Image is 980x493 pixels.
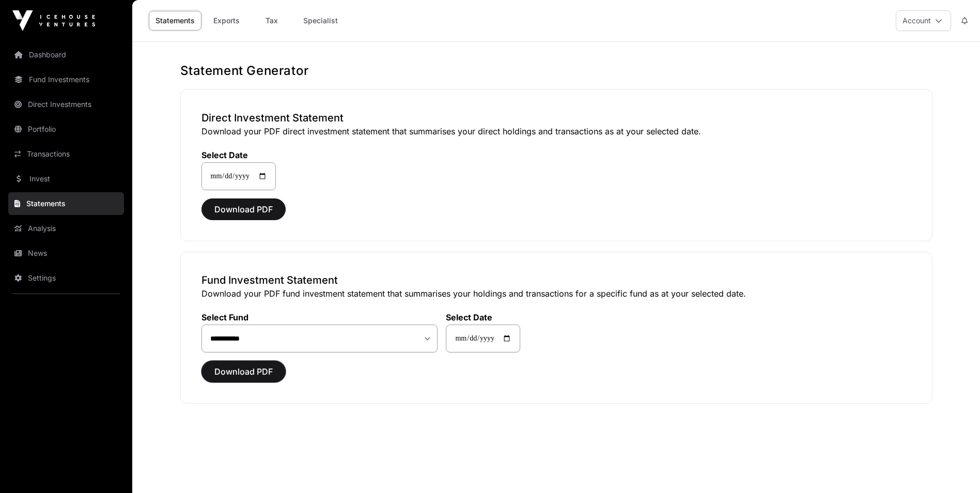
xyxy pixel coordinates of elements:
[8,68,124,91] a: Fund Investments
[8,192,124,215] a: Statements
[8,43,124,66] a: Dashboard
[8,143,124,165] a: Transactions
[214,365,273,378] span: Download PDF
[149,11,201,30] a: Statements
[201,361,286,382] button: Download PDF
[8,217,124,240] a: Analysis
[180,63,932,79] h1: Statement Generator
[201,111,911,125] h3: Direct Investment Statement
[928,443,980,493] iframe: Chat Widget
[214,203,273,215] span: Download PDF
[201,287,911,300] p: Download your PDF fund investment statement that summarises your holdings and transactions for a ...
[201,150,276,160] label: Select Date
[251,11,292,30] a: Tax
[201,371,286,381] a: Download PDF
[8,93,124,116] a: Direct Investments
[8,267,124,289] a: Settings
[446,312,520,322] label: Select Date
[206,11,247,30] a: Exports
[201,125,911,137] p: Download your PDF direct investment statement that summarises your direct holdings and transactio...
[896,10,951,31] button: Account
[201,273,911,287] h3: Fund Investment Statement
[201,209,286,219] a: Download PDF
[8,242,124,265] a: News
[297,11,345,30] a: Specialist
[201,312,438,322] label: Select Fund
[12,10,95,31] img: Icehouse Ventures Logo
[201,198,286,220] button: Download PDF
[8,118,124,141] a: Portfolio
[8,167,124,190] a: Invest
